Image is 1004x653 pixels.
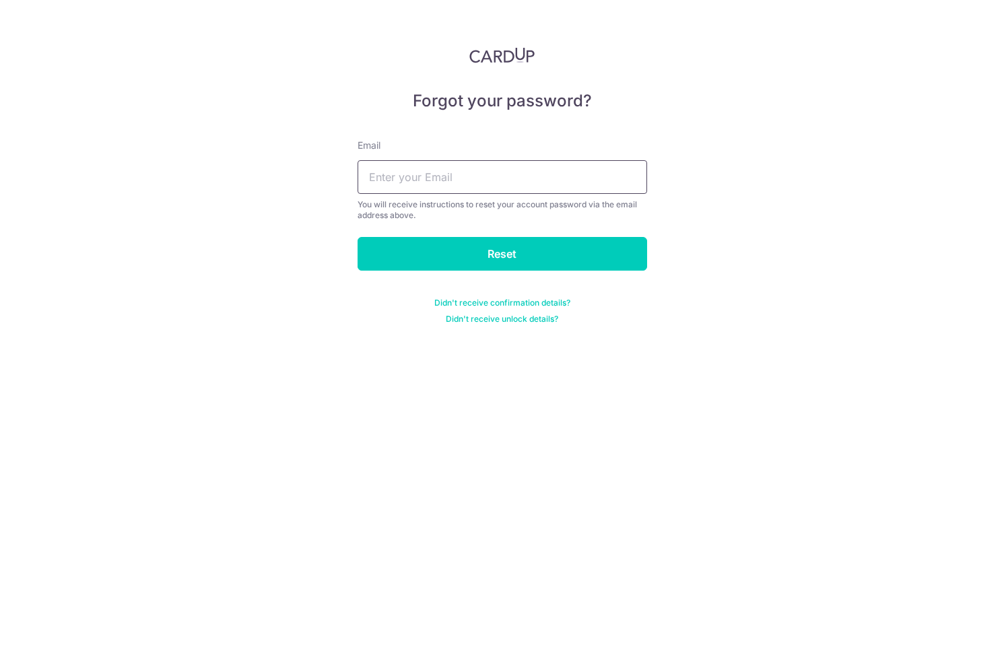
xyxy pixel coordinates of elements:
[434,298,570,308] a: Didn't receive confirmation details?
[358,160,647,194] input: Enter your Email
[358,90,647,112] h5: Forgot your password?
[469,47,535,63] img: CardUp Logo
[358,139,380,152] label: Email
[358,237,647,271] input: Reset
[446,314,558,324] a: Didn't receive unlock details?
[358,199,647,221] div: You will receive instructions to reset your account password via the email address above.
